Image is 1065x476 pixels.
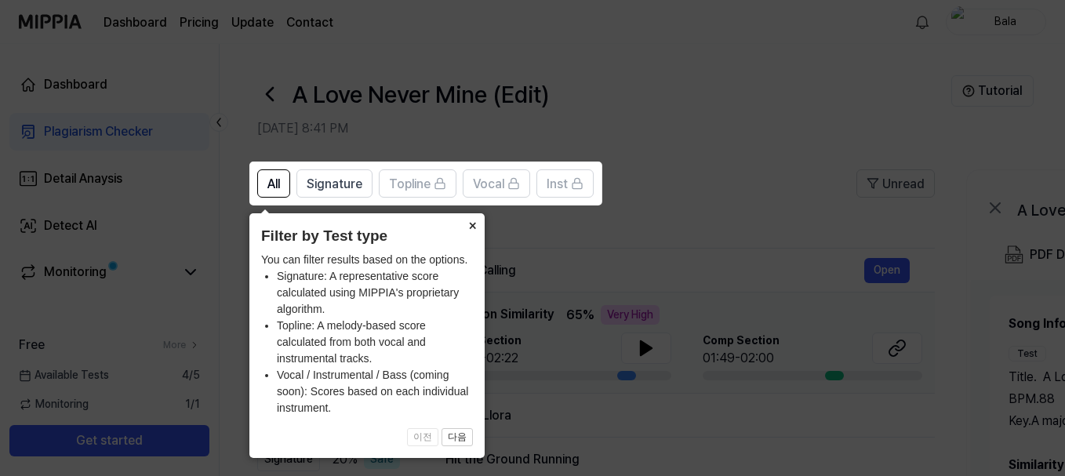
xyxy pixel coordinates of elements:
[536,169,594,198] button: Inst
[547,175,568,194] span: Inst
[277,318,473,367] li: Topline: A melody-based score calculated from both vocal and instrumental tracks.
[442,428,473,447] button: 다음
[277,367,473,416] li: Vocal / Instrumental / Bass (coming soon): Scores based on each individual instrument.
[261,252,473,416] div: You can filter results based on the options.
[379,169,456,198] button: Topline
[277,268,473,318] li: Signature: A representative score calculated using MIPPIA's proprietary algorithm.
[267,175,280,194] span: All
[261,225,473,248] header: Filter by Test type
[296,169,373,198] button: Signature
[389,175,431,194] span: Topline
[460,213,485,235] button: Close
[257,169,290,198] button: All
[473,175,504,194] span: Vocal
[463,169,530,198] button: Vocal
[307,175,362,194] span: Signature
